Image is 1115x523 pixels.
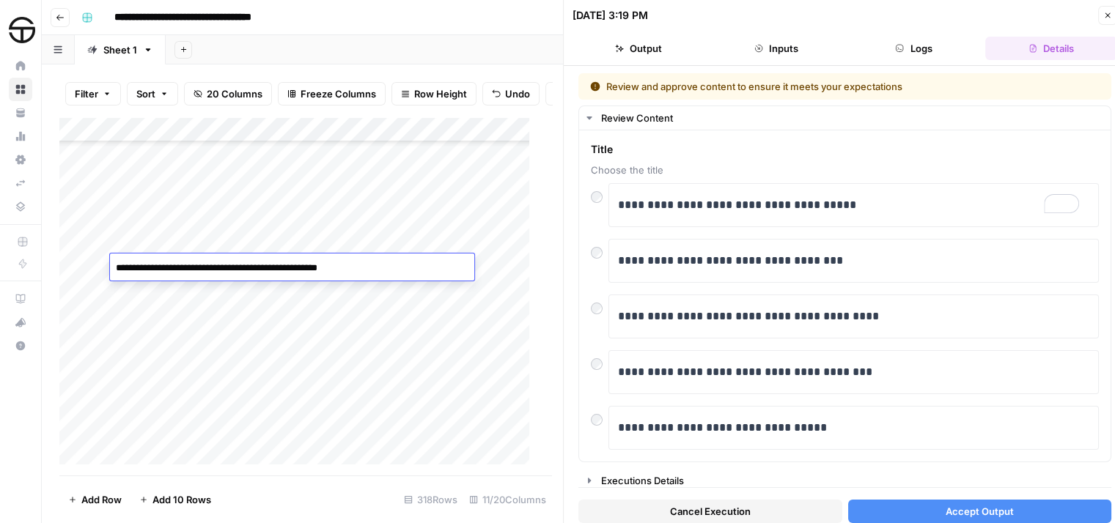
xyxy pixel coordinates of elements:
button: Accept Output [848,500,1112,523]
div: Review Content [601,111,1102,125]
span: Undo [505,86,530,101]
div: Review and approve content to ensure it meets your expectations [590,79,1001,94]
div: Executions Details [601,473,1102,488]
div: What's new? [10,311,32,333]
span: Row Height [414,86,467,101]
button: Cancel Execution [578,500,842,523]
button: Undo [482,82,540,105]
button: 20 Columns [184,82,272,105]
span: Add Row [81,492,122,507]
a: Settings [9,148,32,171]
a: Data Library [9,195,32,218]
a: AirOps Academy [9,287,32,311]
div: 11/20 Columns [463,488,552,511]
button: Filter [65,82,121,105]
button: Output [573,37,704,60]
button: Freeze Columns [278,82,386,105]
span: Freeze Columns [301,86,376,101]
button: Row Height [391,82,476,105]
button: What's new? [9,311,32,334]
span: Choose the title [591,163,1099,177]
a: Sheet 1 [75,35,166,64]
button: Inputs [710,37,842,60]
a: Home [9,54,32,78]
button: Review Content [579,106,1111,130]
span: 20 Columns [207,86,262,101]
a: Usage [9,125,32,148]
button: Executions Details [579,469,1111,492]
img: SimpleTire Logo [9,17,35,43]
div: 318 Rows [398,488,463,511]
div: To enrich screen reader interactions, please activate Accessibility in Grammarly extension settings [618,190,1089,220]
div: Sheet 1 [103,42,137,57]
span: Title [591,142,1099,157]
button: Add Row [59,488,130,511]
a: Browse [9,78,32,101]
button: Help + Support [9,334,32,357]
span: Filter [75,86,98,101]
a: Syncs [9,171,32,195]
div: [DATE] 3:19 PM [573,8,648,23]
span: Cancel Execution [670,504,751,519]
span: Accept Output [946,504,1014,519]
a: Your Data [9,101,32,125]
span: Sort [136,86,155,101]
div: Review Content [579,130,1111,461]
button: Workspace: SimpleTire [9,12,32,48]
button: Add 10 Rows [130,488,220,511]
button: Logs [848,37,980,60]
button: Sort [127,82,178,105]
span: Add 10 Rows [152,492,211,507]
